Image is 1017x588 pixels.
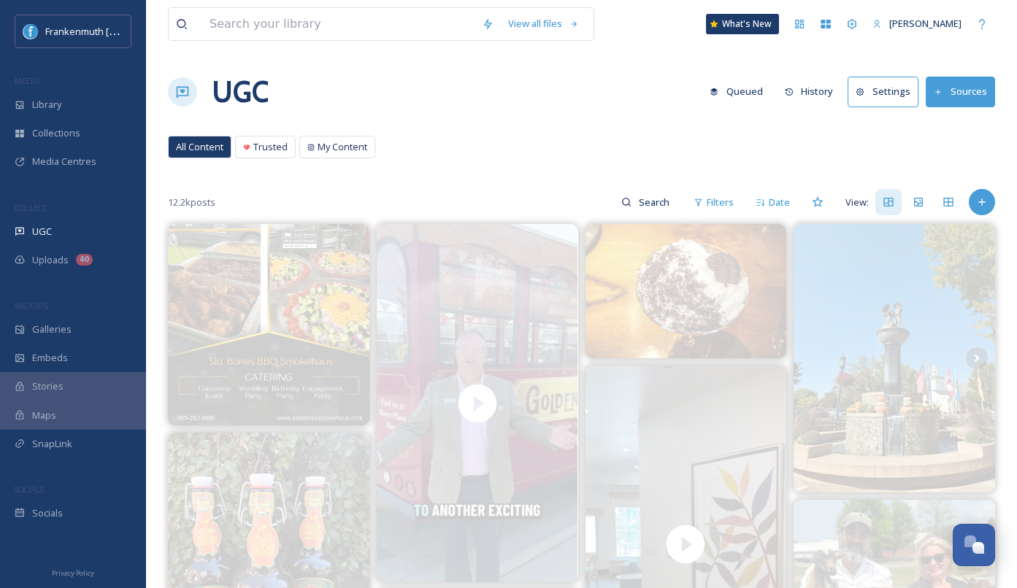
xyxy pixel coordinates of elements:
[52,568,94,578] span: Privacy Policy
[76,254,93,266] div: 40
[32,225,52,239] span: UGC
[632,187,679,217] input: Search
[32,437,72,451] span: SnapLink
[45,24,156,38] span: Frankenmuth [US_STATE]
[377,224,578,582] img: thumbnail
[586,224,787,358] img: Who says you can’t sip your dessert? Indulge your sweet tooth—one delicious drink at a time! #Des...
[501,9,586,38] a: View all files
[32,155,96,169] span: Media Centres
[377,224,578,582] video: Hop aboard! This month’s ShopTalk is all about the Golden Ticket Trolley - don’t miss a ride! 🎟️💛...
[707,196,734,209] span: Filters
[953,524,995,566] button: Open Chat
[23,24,38,39] img: Social%20Media%20PFP%202025.jpg
[32,126,80,140] span: Collections
[845,196,869,209] span: View:
[778,77,848,106] a: History
[15,75,40,86] span: MEDIA
[168,224,369,425] img: 🍖 We cater all occasions with our award-winning BBQ — from pulled pork and brisket to mac & chees...
[702,77,770,106] button: Queued
[168,196,215,209] span: 12.2k posts
[702,77,778,106] a: Queued
[769,196,790,209] span: Date
[848,77,926,107] a: Settings
[212,70,269,114] a: UGC
[889,17,962,30] span: [PERSON_NAME]
[202,8,475,40] input: Search your library
[865,9,969,38] a: [PERSON_NAME]
[32,506,63,520] span: Socials
[52,563,94,581] a: Privacy Policy
[32,379,64,393] span: Stories
[32,351,68,365] span: Embeds
[778,77,841,106] button: History
[15,300,48,311] span: WIDGETS
[253,140,288,154] span: Trusted
[794,224,995,492] img: There’s nothing like fall in our lovely town - crisp air, golden leaves, and that cozy feeling th...
[32,409,56,422] span: Maps
[706,14,779,34] a: What's New
[15,484,44,495] span: SOCIALS
[32,322,72,336] span: Galleries
[32,98,61,112] span: Library
[176,140,223,154] span: All Content
[926,77,995,107] button: Sources
[318,140,367,154] span: My Content
[15,202,46,213] span: COLLECT
[32,253,69,267] span: Uploads
[848,77,918,107] button: Settings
